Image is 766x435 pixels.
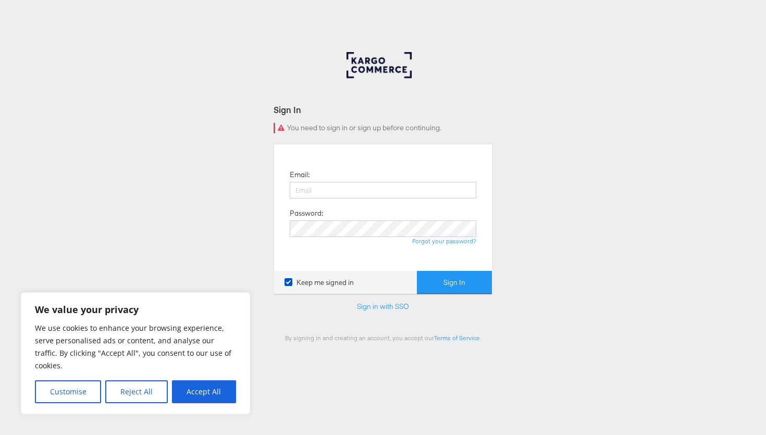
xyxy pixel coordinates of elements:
p: We value your privacy [35,303,236,316]
a: Terms of Service [434,334,480,342]
input: Email [290,182,476,198]
a: Forgot your password? [412,237,476,245]
button: Reject All [105,380,167,403]
a: Sign in with SSO [357,302,409,311]
label: Password: [290,208,323,218]
button: Accept All [172,380,236,403]
div: Sign In [274,104,492,116]
button: Customise [35,380,101,403]
button: Sign In [417,271,492,294]
div: We value your privacy [21,292,250,414]
label: Email: [290,170,310,180]
div: You need to sign in or sign up before continuing. [274,123,492,133]
label: Keep me signed in [285,278,354,288]
div: By signing in and creating an account, you accept our . [274,334,492,342]
p: We use cookies to enhance your browsing experience, serve personalised ads or content, and analys... [35,322,236,372]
